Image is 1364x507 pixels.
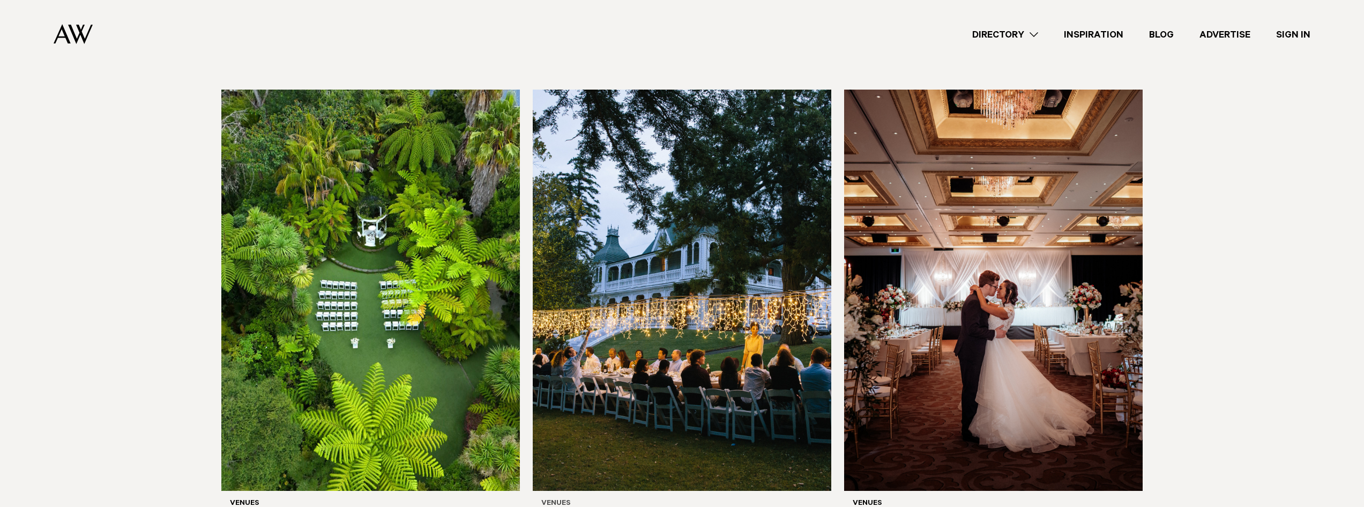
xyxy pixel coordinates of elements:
[959,27,1051,42] a: Directory
[533,90,831,491] img: Fairy lights wedding reception
[54,24,93,44] img: Auckland Weddings Logo
[1136,27,1187,42] a: Blog
[1051,27,1136,42] a: Inspiration
[1263,27,1323,42] a: Sign In
[221,90,520,491] img: Native bush wedding setting
[1187,27,1263,42] a: Advertise
[844,90,1143,491] img: Auckland Weddings Venues | Heartfelt Weddings at Cordis, Auckland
